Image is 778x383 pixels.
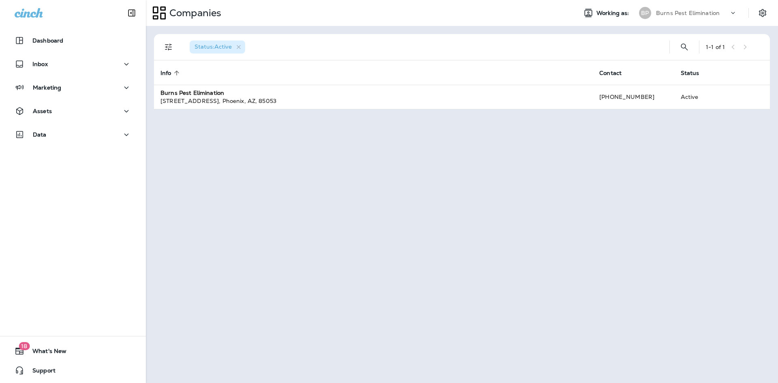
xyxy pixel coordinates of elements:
div: 1 - 1 of 1 [706,44,725,50]
span: Support [24,367,56,377]
button: Collapse Sidebar [120,5,143,21]
span: Contact [599,69,632,77]
p: Inbox [32,61,48,67]
button: Assets [8,103,138,119]
p: Marketing [33,84,61,91]
div: BP [639,7,651,19]
span: Info [160,70,171,77]
span: Contact [599,70,622,77]
strong: Burns Pest Elimination [160,89,224,96]
span: Info [160,69,182,77]
td: Active [674,85,726,109]
button: 18What's New [8,343,138,359]
button: Filters [160,39,177,55]
p: Dashboard [32,37,63,44]
button: Dashboard [8,32,138,49]
p: Burns Pest Elimination [656,10,720,16]
span: What's New [24,348,66,357]
button: Marketing [8,79,138,96]
button: Support [8,362,138,379]
div: Status:Active [190,41,245,53]
button: Search Companies [676,39,693,55]
span: Status [681,70,699,77]
td: [PHONE_NUMBER] [593,85,674,109]
p: Data [33,131,47,138]
span: Status [681,69,710,77]
p: Assets [33,108,52,114]
button: Data [8,126,138,143]
p: Companies [166,7,221,19]
div: [STREET_ADDRESS] , Phoenix , AZ , 85053 [160,97,586,105]
button: Settings [755,6,770,20]
span: Status : Active [194,43,232,50]
span: Working as: [596,10,631,17]
span: 18 [19,342,30,350]
button: Inbox [8,56,138,72]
